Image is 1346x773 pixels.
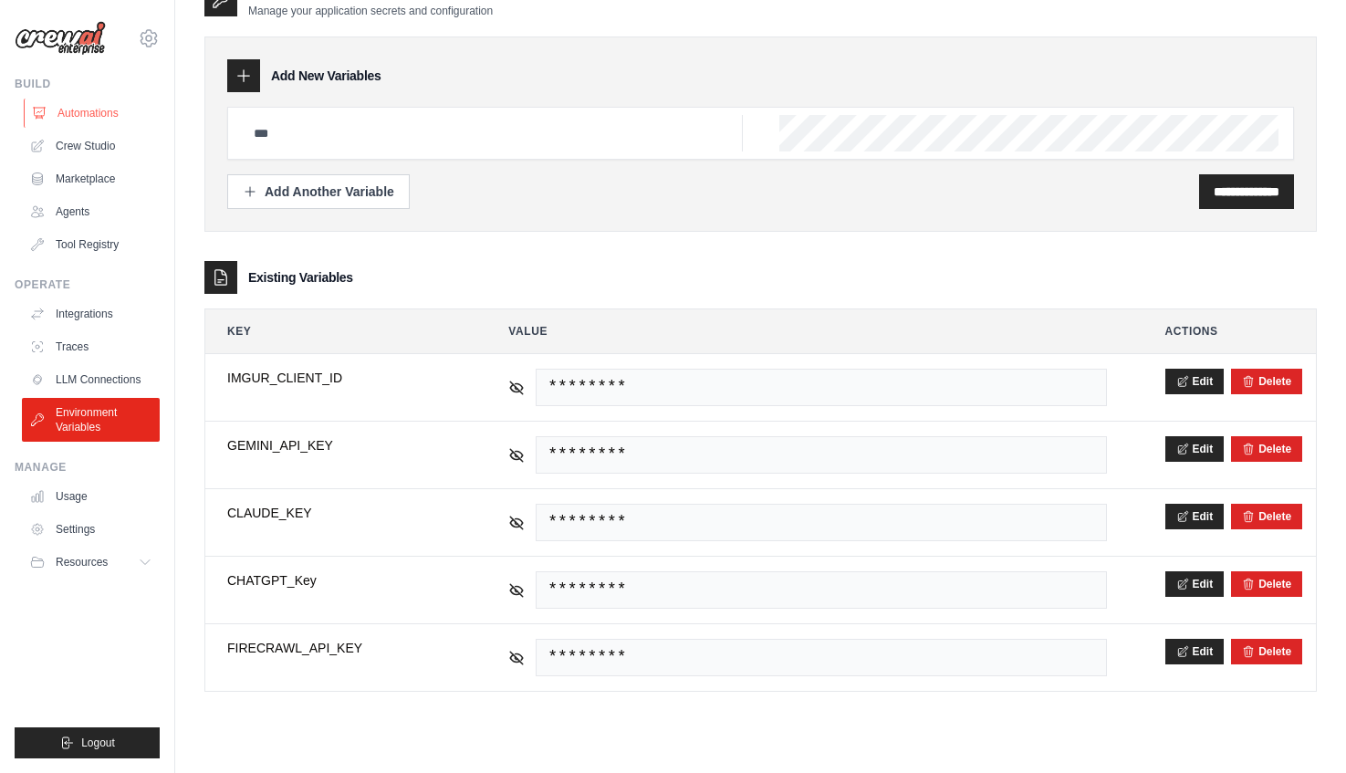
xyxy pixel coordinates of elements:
[227,571,450,590] span: CHATGPT_Key
[15,21,106,56] img: Logo
[22,299,160,329] a: Integrations
[227,436,450,454] span: GEMINI_API_KEY
[22,548,160,577] button: Resources
[1242,442,1291,456] button: Delete
[1242,374,1291,389] button: Delete
[243,183,394,201] div: Add Another Variable
[22,197,160,226] a: Agents
[81,736,115,750] span: Logout
[227,174,410,209] button: Add Another Variable
[486,309,1128,353] th: Value
[22,332,160,361] a: Traces
[1165,369,1225,394] button: Edit
[1165,436,1225,462] button: Edit
[22,230,160,259] a: Tool Registry
[15,77,160,91] div: Build
[15,460,160,475] div: Manage
[56,555,108,569] span: Resources
[22,365,160,394] a: LLM Connections
[227,504,450,522] span: CLAUDE_KEY
[1165,504,1225,529] button: Edit
[22,164,160,193] a: Marketplace
[15,277,160,292] div: Operate
[24,99,162,128] a: Automations
[1242,509,1291,524] button: Delete
[1165,639,1225,664] button: Edit
[22,398,160,442] a: Environment Variables
[1242,577,1291,591] button: Delete
[271,67,381,85] h3: Add New Variables
[22,131,160,161] a: Crew Studio
[15,727,160,758] button: Logout
[1242,644,1291,659] button: Delete
[1165,571,1225,597] button: Edit
[205,309,472,353] th: Key
[227,369,450,387] span: IMGUR_CLIENT_ID
[248,268,353,287] h3: Existing Variables
[248,4,493,18] p: Manage your application secrets and configuration
[22,482,160,511] a: Usage
[1143,309,1317,353] th: Actions
[22,515,160,544] a: Settings
[227,639,450,657] span: FIRECRAWL_API_KEY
